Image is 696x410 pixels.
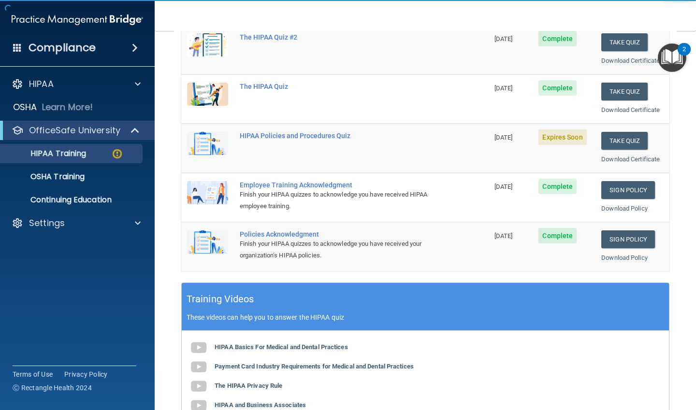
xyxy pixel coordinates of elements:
span: Complete [538,228,577,243]
span: Complete [538,31,577,46]
a: HIPAA [12,78,141,90]
p: These videos can help you to answer the HIPAA quiz [187,313,664,321]
img: gray_youtube_icon.38fcd6cc.png [189,357,208,377]
span: Complete [538,179,577,194]
p: Continuing Education [6,195,138,205]
b: The HIPAA Privacy Rule [215,382,282,389]
iframe: Drift Widget Chat Controller [648,343,684,380]
p: HIPAA Training [6,149,86,158]
div: Finish your HIPAA quizzes to acknowledge you have received your organization’s HIPAA policies. [240,238,440,261]
p: Learn More! [42,101,93,113]
div: The HIPAA Quiz #2 [240,33,440,41]
a: Download Certificate [601,106,660,113]
img: warning-circle.0cc9ac19.png [111,148,123,160]
p: OfficeSafe University [29,125,120,136]
a: Download Policy [601,205,648,212]
span: Expires Soon [538,129,586,145]
span: [DATE] [494,85,513,92]
div: Employee Training Acknowledgment [240,181,440,189]
p: OSHA [13,101,37,113]
b: Payment Card Industry Requirements for Medical and Dental Practices [215,363,414,370]
span: [DATE] [494,35,513,42]
button: Open Resource Center, 2 new notifications [658,43,686,72]
a: OfficeSafe University [12,125,140,136]
div: Finish your HIPAA quizzes to acknowledge you have received HIPAA employee training. [240,189,440,212]
div: The HIPAA Quiz [240,83,440,90]
span: Complete [538,80,577,96]
a: Privacy Policy [64,369,108,379]
a: Settings [12,217,141,229]
a: Sign Policy [601,230,655,248]
div: Policies Acknowledgment [240,230,440,238]
p: Settings [29,217,65,229]
img: gray_youtube_icon.38fcd6cc.png [189,338,208,357]
h4: Compliance [29,41,96,55]
span: [DATE] [494,183,513,190]
button: Take Quiz [601,33,648,51]
button: Take Quiz [601,83,648,100]
p: OSHA Training [6,172,85,182]
a: Download Certificate [601,156,660,163]
a: Download Certificate [601,57,660,64]
div: HIPAA Policies and Procedures Quiz [240,132,440,140]
p: HIPAA [29,78,54,90]
div: 2 [682,49,686,62]
a: Terms of Use [13,369,53,379]
b: HIPAA Basics For Medical and Dental Practices [215,343,348,351]
a: Sign Policy [601,181,655,199]
img: PMB logo [12,10,143,29]
b: HIPAA and Business Associates [215,401,306,409]
span: Ⓒ Rectangle Health 2024 [13,383,92,393]
img: gray_youtube_icon.38fcd6cc.png [189,377,208,396]
span: [DATE] [494,232,513,240]
button: Take Quiz [601,132,648,150]
a: Download Policy [601,254,648,261]
span: [DATE] [494,134,513,141]
h5: Training Videos [187,291,254,308]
